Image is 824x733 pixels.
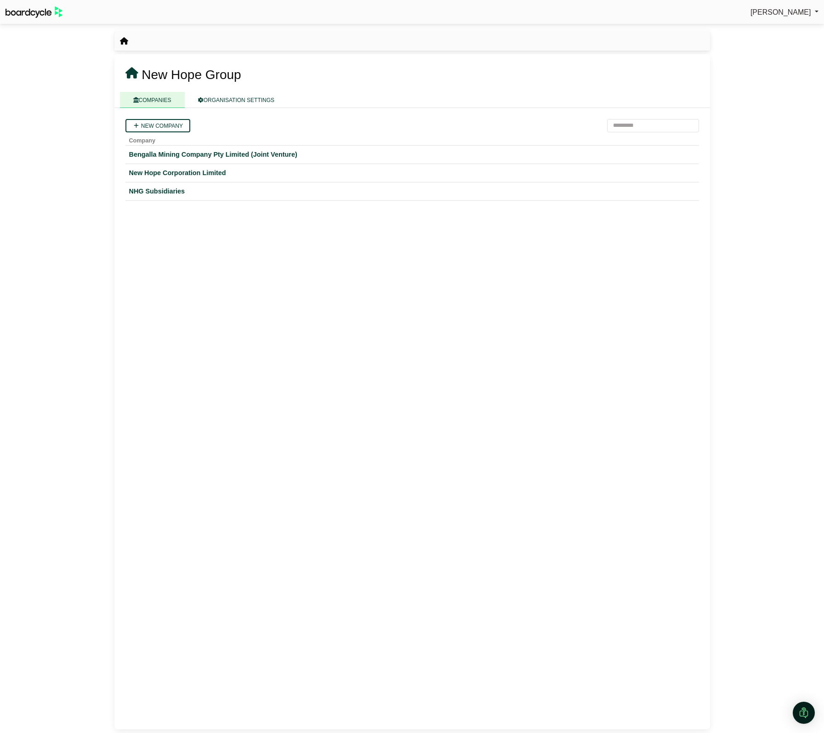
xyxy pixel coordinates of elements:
div: Open Intercom Messenger [793,702,815,724]
a: New Hope Corporation Limited [129,168,695,178]
a: NHG Subsidiaries [129,186,695,197]
a: New company [125,119,190,132]
span: New Hope Group [142,68,241,82]
a: COMPANIES [120,92,185,108]
a: [PERSON_NAME] [750,6,818,18]
th: Company [125,132,699,146]
a: ORGANISATION SETTINGS [185,92,288,108]
nav: breadcrumb [120,35,128,47]
a: Bengalla Mining Company Pty Limited (Joint Venture) [129,149,695,160]
img: BoardcycleBlackGreen-aaafeed430059cb809a45853b8cf6d952af9d84e6e89e1f1685b34bfd5cb7d64.svg [6,6,63,18]
span: [PERSON_NAME] [750,8,811,16]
